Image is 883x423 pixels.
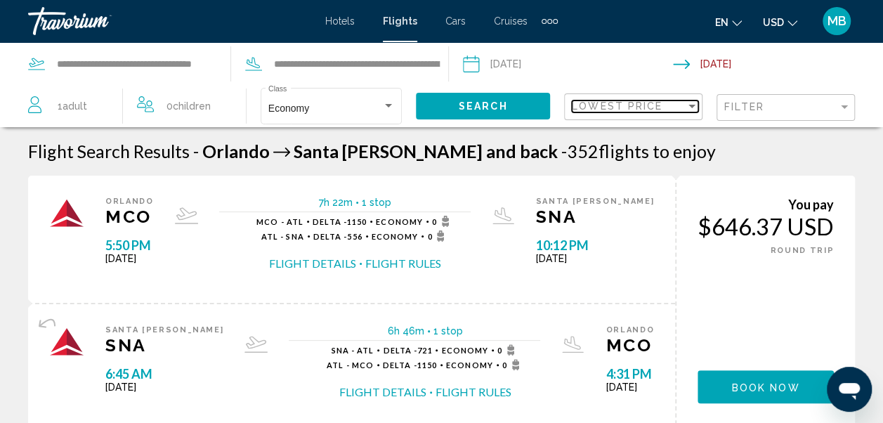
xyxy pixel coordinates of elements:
span: and back [486,141,558,162]
span: Delta - [313,217,347,226]
span: ROUND TRIP [771,246,835,255]
button: Return date: Aug 30, 2025 [673,43,883,85]
span: Santa [PERSON_NAME] [294,141,483,162]
span: SNA [105,334,223,356]
span: Orlando [606,325,654,334]
span: Orlando [105,197,154,206]
button: Change language [715,12,742,32]
span: MCO - ATL [256,217,303,226]
span: 1150 [313,217,367,226]
span: en [715,17,728,28]
button: Extra navigation items [542,10,558,32]
span: Lowest Price [572,100,662,112]
span: 10:12 PM [536,237,654,253]
button: Flight Details [269,256,356,271]
span: - [561,141,567,162]
a: Book now [698,377,834,393]
span: 1 stop [433,325,463,337]
span: Santa [PERSON_NAME] [105,325,223,334]
button: Flight Details [339,384,426,400]
a: Cars [445,15,466,27]
a: Travorium [28,7,311,35]
span: 0 [432,216,454,227]
span: 1 [58,96,87,116]
span: USD [763,17,784,28]
span: [DATE] [105,253,154,264]
h1: Flight Search Results [28,141,190,162]
span: MCO [606,334,654,356]
span: [DATE] [536,253,654,264]
span: 556 [313,232,362,241]
span: 352 [561,141,599,162]
span: 5:50 PM [105,237,154,253]
button: Book now [698,370,834,403]
span: SNA [536,206,654,227]
span: 0 [166,96,211,116]
span: 4:31 PM [606,366,654,382]
span: [DATE] [606,382,654,393]
iframe: Button to launch messaging window [827,367,872,412]
span: 721 [383,346,432,355]
a: Cruises [494,15,528,27]
span: Economy [268,103,309,114]
div: $646.37 USD [698,212,834,240]
span: SNA - ATL [332,346,374,355]
span: Search [459,101,508,112]
span: Filter [724,101,764,112]
span: ATL - MCO [327,360,374,370]
span: MB [828,14,846,28]
span: Economy [446,360,493,370]
span: Children [173,100,211,112]
span: Adult [63,100,87,112]
span: 0 [497,344,519,356]
span: Economy [372,232,419,241]
button: Change currency [763,12,797,32]
span: 0 [502,359,524,370]
button: User Menu [818,6,855,36]
span: - [193,141,199,162]
a: Hotels [325,15,355,27]
button: Depart date: Aug 25, 2025 [463,43,673,85]
span: Santa [PERSON_NAME] [536,197,654,206]
span: Delta - [383,346,417,355]
span: Orlando [202,141,270,162]
a: Flights [383,15,417,27]
span: Delta - [383,360,417,370]
span: Delta - [313,232,348,241]
span: Book now [732,382,800,393]
span: ATL - SNA [261,232,304,241]
span: 6h 46m [388,325,424,337]
span: [DATE] [105,382,223,393]
mat-select: Sort by [572,101,698,113]
span: 7h 22m [319,197,353,208]
button: Travelers: 1 adult, 0 children [14,85,246,127]
span: 6:45 AM [105,366,223,382]
button: Search [416,93,550,119]
span: Economy [376,217,423,226]
span: 1 stop [362,197,391,208]
button: Flight Rules [436,384,511,400]
span: Economy [441,346,488,355]
button: Flight Rules [365,256,441,271]
span: 1150 [383,360,437,370]
span: flights to enjoy [599,141,716,162]
div: You pay [698,197,834,212]
span: MCO [105,206,154,227]
span: 0 [427,230,449,242]
button: Filter [717,93,855,122]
